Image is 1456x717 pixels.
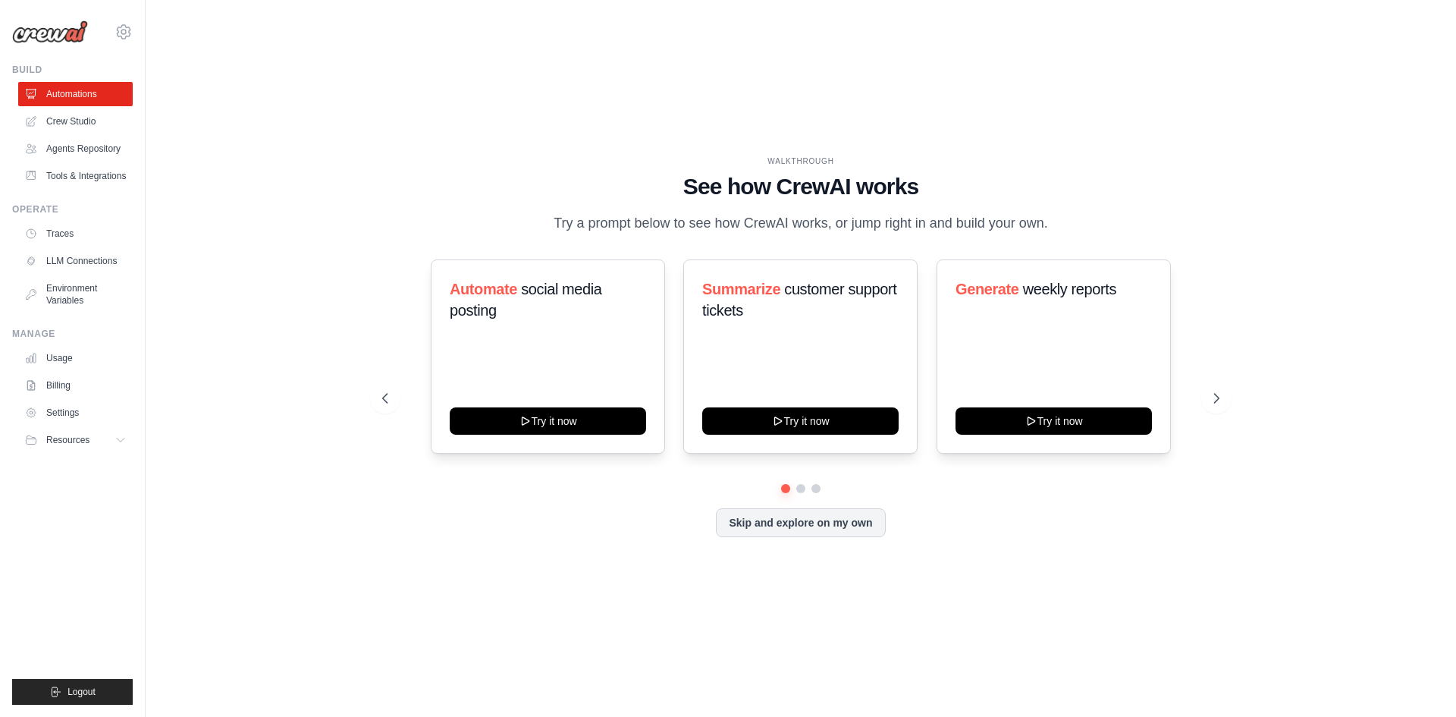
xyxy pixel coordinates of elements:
span: weekly reports [1022,281,1116,297]
a: Usage [18,346,133,370]
span: customer support tickets [702,281,896,319]
a: Settings [18,401,133,425]
span: Logout [67,686,96,698]
a: Agents Repository [18,137,133,161]
img: Logo [12,20,88,43]
button: Skip and explore on my own [716,508,885,537]
span: Generate [955,281,1019,297]
h1: See how CrewAI works [382,173,1219,200]
a: Environment Variables [18,276,133,313]
div: Manage [12,328,133,340]
button: Try it now [450,407,646,435]
button: Try it now [955,407,1152,435]
div: Operate [12,203,133,215]
a: Traces [18,222,133,246]
a: Billing [18,373,133,398]
span: Resources [46,434,89,446]
a: LLM Connections [18,249,133,273]
div: Build [12,64,133,76]
p: Try a prompt below to see how CrewAI works, or jump right in and build your own. [546,212,1056,234]
span: social media posting [450,281,602,319]
span: Automate [450,281,517,297]
span: Summarize [702,281,780,297]
button: Try it now [702,407,899,435]
a: Tools & Integrations [18,164,133,188]
div: WALKTHROUGH [382,156,1219,167]
button: Logout [12,679,133,705]
a: Automations [18,82,133,106]
button: Resources [18,428,133,452]
a: Crew Studio [18,109,133,134]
